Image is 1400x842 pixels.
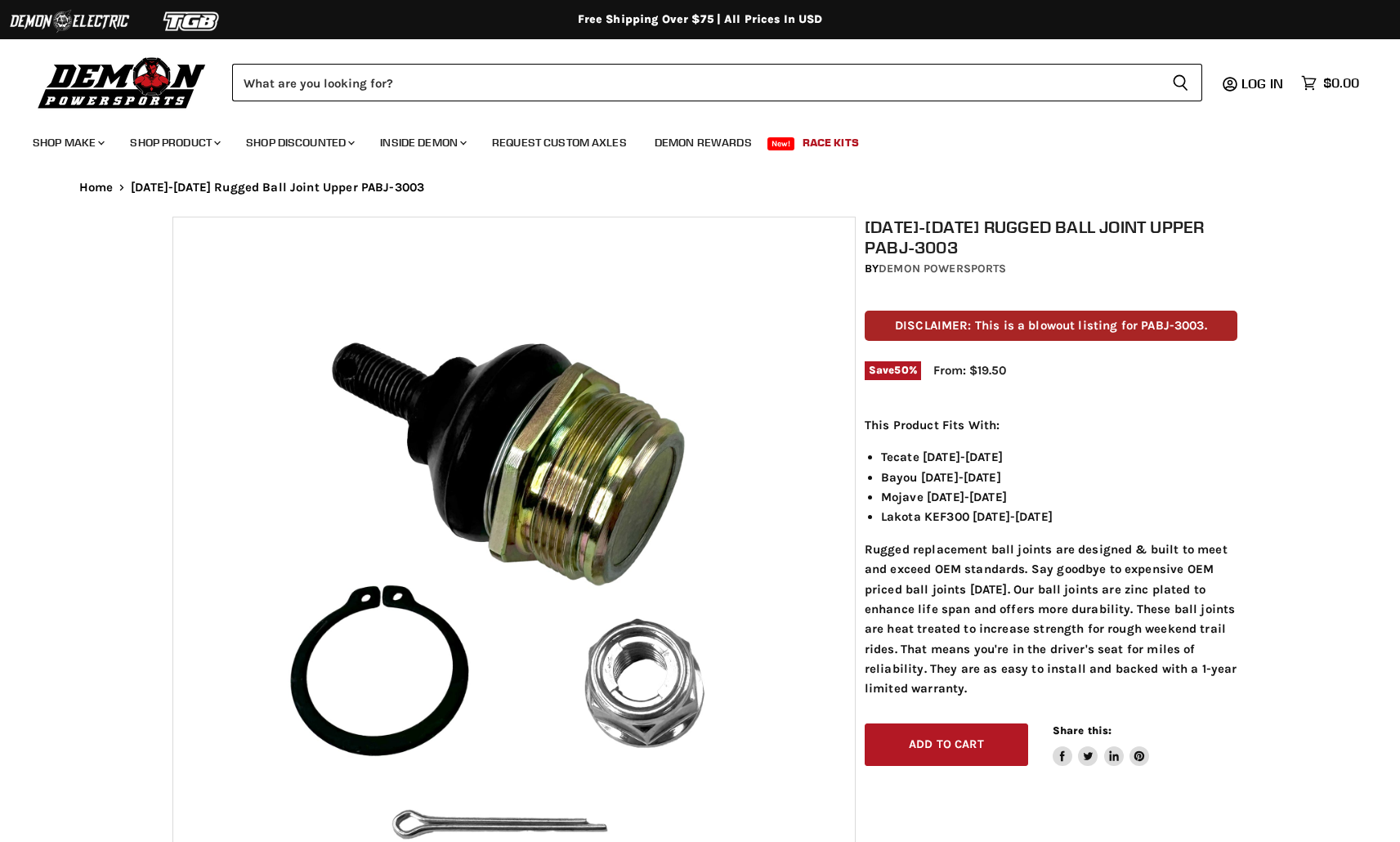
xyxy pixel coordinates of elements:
span: From: $19.50 [933,363,1006,378]
ul: Main menu [20,119,1355,159]
div: Rugged replacement ball joints are designed & built to meet and exceed OEM standards. Say goodbye... [865,415,1237,699]
a: $0.00 [1293,71,1367,95]
span: [DATE]-[DATE] Rugged Ball Joint Upper PABJ-3003 [131,181,424,195]
a: Home [79,181,114,195]
p: DISCLAIMER: This is a blowout listing for PABJ-3003. [865,311,1237,341]
nav: Breadcrumbs [47,181,1354,195]
span: Save % [865,361,921,379]
a: Demon Powersports [879,262,1006,275]
li: Tecate [DATE]-[DATE] [881,447,1237,467]
li: Lakota KEF300 [DATE]-[DATE] [881,507,1237,526]
a: Shop Product [118,126,230,159]
span: Share this: [1053,724,1112,737]
input: Search [232,64,1159,101]
div: Free Shipping Over $75 | All Prices In USD [47,12,1354,27]
button: Search [1159,64,1202,101]
aside: Share this: [1053,723,1150,767]
p: This Product Fits With: [865,415,1237,435]
span: 50 [894,364,908,376]
span: New! [767,137,795,150]
span: $0.00 [1323,75,1359,91]
img: TGB Logo 2 [131,6,253,37]
img: Demon Electric Logo 2 [8,6,131,37]
form: Product [232,64,1202,101]
li: Bayou [DATE]-[DATE] [881,468,1237,487]
a: Log in [1234,76,1293,91]
a: Shop Make [20,126,114,159]
span: Log in [1241,75,1283,92]
a: Shop Discounted [234,126,365,159]
div: by [865,260,1237,278]
li: Mojave [DATE]-[DATE] [881,487,1237,507]
span: Add to cart [909,737,984,751]
a: Demon Rewards [642,126,764,159]
img: Demon Powersports [33,53,212,111]
button: Add to cart [865,723,1028,767]
a: Race Kits [790,126,871,159]
h1: [DATE]-[DATE] Rugged Ball Joint Upper PABJ-3003 [865,217,1237,258]
a: Inside Demon [368,126,476,159]
a: Request Custom Axles [480,126,639,159]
